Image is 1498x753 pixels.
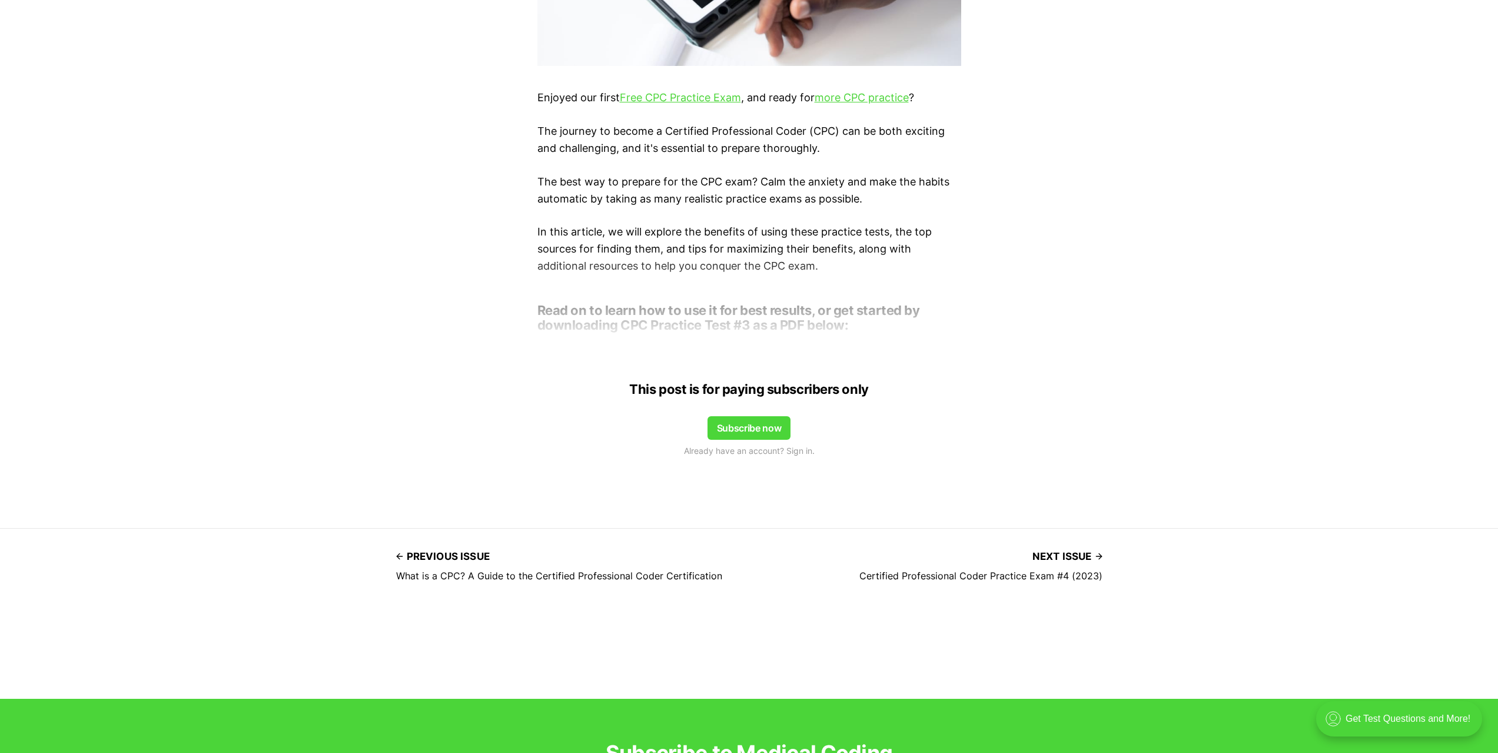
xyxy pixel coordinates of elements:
a: Next issue Certified Professional Coder Practice Exam #4 (2023) [859,548,1102,581]
h4: What is a CPC? A Guide to the Certified Professional Coder Certification [396,570,722,581]
a: Free CPC Practice Exam [620,91,741,104]
iframe: portal-trigger [1306,695,1498,753]
a: Previous issue What is a CPC? A Guide to the Certified Professional Coder Certification [396,548,722,581]
h4: Certified Professional Coder Practice Exam #4 (2023) [859,570,1102,581]
span: Previous issue [396,548,490,566]
p: The journey to become a Certified Professional Coder (CPC) can be both exciting and challenging, ... [537,123,961,157]
h4: This post is for paying subscribers only [537,382,961,397]
button: Subscribe now [708,416,791,440]
span: Already have an account? Sign in. [684,444,815,457]
p: In this article, we will explore the benefits of using these practice tests, the top sources for ... [537,224,961,274]
p: Enjoyed our first , and ready for ? [537,89,961,107]
a: more CPC practice [815,91,909,104]
span: Next issue [1032,548,1102,566]
p: The best way to prepare for the CPC exam? Calm the anxiety and make the habits automatic by takin... [537,174,961,208]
